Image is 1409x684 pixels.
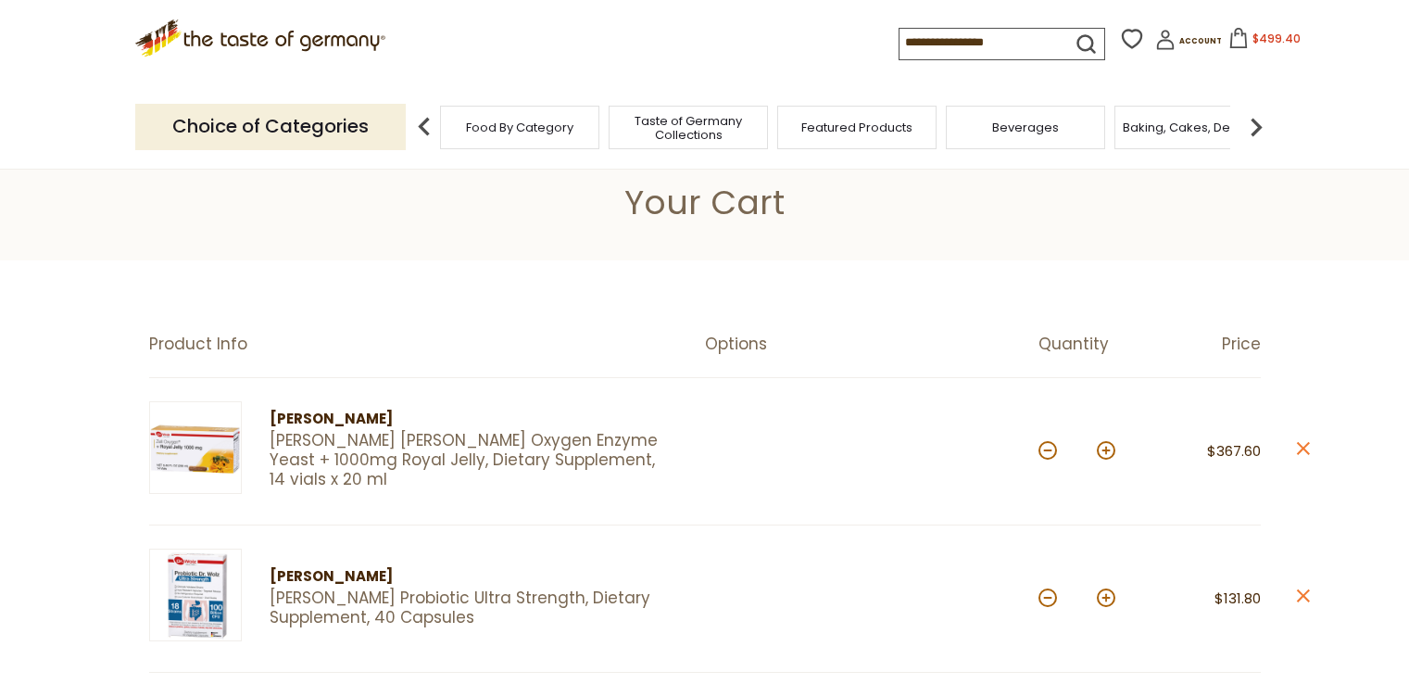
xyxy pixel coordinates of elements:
img: next arrow [1238,108,1275,146]
span: $499.40 [1252,31,1301,46]
div: Quantity [1038,335,1150,354]
div: Options [705,335,1038,354]
p: Choice of Categories [135,104,406,149]
a: [PERSON_NAME] [PERSON_NAME] Oxygen Enzyme Yeast + 1000mg Royal Jelly, Dietary Supplement, 14 vial... [270,431,673,490]
a: Food By Category [466,120,573,134]
a: Beverages [992,120,1059,134]
span: $131.80 [1214,589,1261,608]
a: Featured Products [801,120,912,134]
div: Product Info [149,335,705,354]
span: Account [1179,36,1222,46]
h1: Your Cart [57,182,1352,223]
img: Dr. Wolz Zell Oxygen Enzyme Yeast + 1000mg Royal Jelly, Dietary Supplement, 14 vials x 20 ml [149,401,242,494]
a: Taste of Germany Collections [614,114,762,142]
a: [PERSON_NAME] Probiotic Ultra Strength, Dietary Supplement, 40 Capsules [270,589,673,628]
img: previous arrow [406,108,443,146]
img: Dr. Wolz Probiotic Ultra Strength, Dietary Supplement, 40 Capsules [149,549,242,641]
a: Account [1155,30,1222,57]
button: $499.40 [1226,28,1304,56]
a: Baking, Cakes, Desserts [1123,120,1266,134]
span: $367.60 [1207,441,1261,461]
div: [PERSON_NAME] [270,565,673,589]
div: [PERSON_NAME] [270,408,673,431]
div: Price [1150,335,1261,354]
